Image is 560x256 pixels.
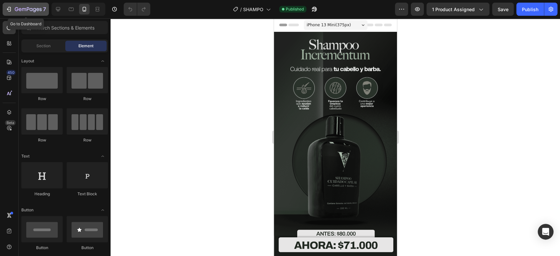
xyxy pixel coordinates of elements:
[286,6,304,12] span: Published
[36,43,51,49] span: Section
[240,6,242,13] span: /
[426,3,489,16] button: 1 product assigned
[274,18,397,256] iframe: Design area
[43,5,46,13] p: 7
[124,3,150,16] div: Undo/Redo
[6,70,16,75] div: 450
[97,205,108,215] span: Toggle open
[67,137,108,143] div: Row
[432,6,475,13] span: 1 product assigned
[516,3,544,16] button: Publish
[67,191,108,197] div: Text Block
[21,137,63,143] div: Row
[67,245,108,251] div: Button
[97,151,108,161] span: Toggle open
[538,224,553,240] div: Open Intercom Messenger
[21,153,30,159] span: Text
[97,56,108,66] span: Toggle open
[21,207,33,213] span: Button
[3,3,49,16] button: 7
[21,245,63,251] div: Button
[522,6,538,13] div: Publish
[21,58,34,64] span: Layout
[21,21,108,34] input: Search Sections & Elements
[492,3,514,16] button: Save
[21,96,63,102] div: Row
[5,120,16,125] div: Beta
[78,43,93,49] span: Element
[67,96,108,102] div: Row
[243,6,263,13] span: SHAMPO
[21,191,63,197] div: Heading
[498,7,508,12] span: Save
